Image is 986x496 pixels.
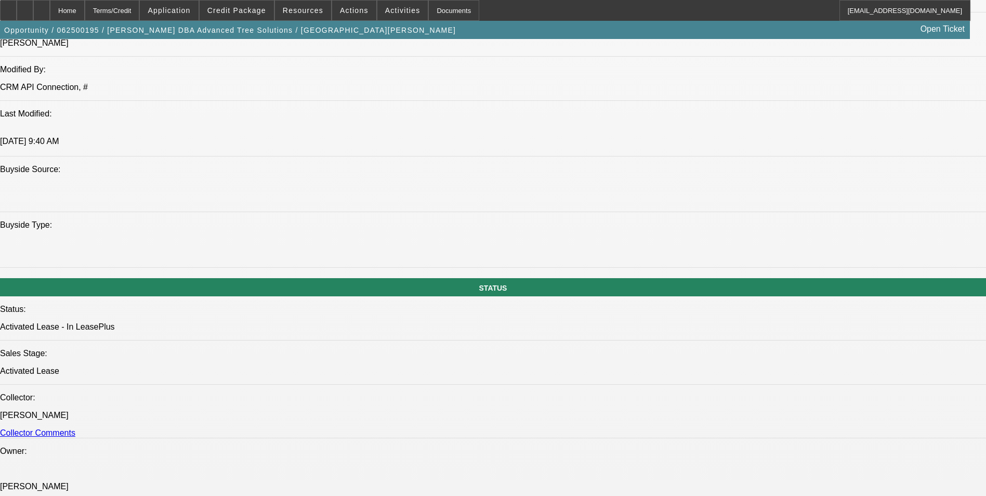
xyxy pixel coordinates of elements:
span: STATUS [479,284,507,292]
button: Actions [332,1,376,20]
span: Opportunity / 062500195 / [PERSON_NAME] DBA Advanced Tree Solutions / [GEOGRAPHIC_DATA][PERSON_NAME] [4,26,456,34]
button: Activities [377,1,428,20]
button: Resources [275,1,331,20]
a: Open Ticket [916,20,969,38]
span: Activities [385,6,420,15]
span: Application [148,6,190,15]
button: Credit Package [200,1,274,20]
span: Credit Package [207,6,266,15]
span: Resources [283,6,323,15]
span: Actions [340,6,369,15]
button: Application [140,1,198,20]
